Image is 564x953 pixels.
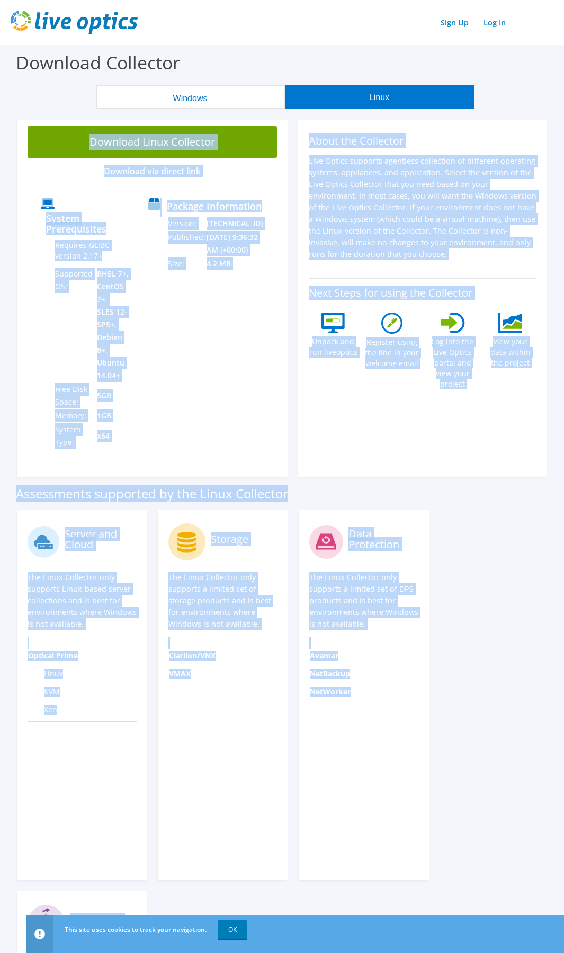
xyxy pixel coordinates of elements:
h2: About the Collector [309,135,536,147]
strong: VMAX [169,669,191,679]
label: Storage [211,534,248,545]
label: KVM [28,687,60,697]
a: Download via direct link [104,165,201,177]
strong: NetBackup [310,669,350,679]
p: The Linux Collector only supports a limited set of DPS products and is best for environments wher... [309,572,418,630]
strong: NetWorker [310,687,351,697]
label: Requires GLIBC version 2.17+ [55,240,131,261]
strong: Optical Prime [28,651,78,661]
label: System Prerequisites [46,213,132,234]
strong: Avamar [310,651,338,661]
td: Published: [167,230,206,257]
label: Linux [28,669,63,679]
a: Log In [478,15,511,30]
label: Next Steps for using the Collector [309,287,472,299]
p: The Linux Collector only supports a limited set of storage products and is best for environments ... [168,572,277,630]
label: Register using the line in your welcome email [363,334,422,369]
span: This site uses cookies to track your navigation. [65,925,207,934]
button: Linux [285,85,474,109]
label: Package Information [167,201,262,211]
p: Live Optics supports agentless collection of different operating systems, appliances, and applica... [309,155,536,260]
td: Supported OS: [55,267,96,382]
label: Download Collector [16,50,180,75]
a: OK [218,920,247,939]
p: The Linux Collector only supports Linux-based server collections and is best for environments whe... [28,572,137,630]
strong: Clariion/VNX [169,651,216,661]
label: Xen [28,705,57,715]
label: Server and Cloud [65,529,137,550]
td: Free Disk Space: [55,382,96,409]
td: System Type: [55,423,96,449]
a: Download Linux Collector [28,126,277,158]
label: Data Protection [348,529,418,550]
img: live_optics_svg.svg [11,11,138,34]
td: 4.2 MB [206,257,264,271]
a: Sign Up [435,15,474,30]
label: Assessments supported by the Linux Collector [16,488,288,499]
td: [DATE] 9:36:32 AM (+00:00) [206,230,264,257]
td: 1GB [96,409,132,423]
td: Size: [167,257,206,271]
td: RHEL 7+, CentOS 7+, SLES 12-SP5+, Debian 8+, Ubuntu 14.04+ [96,267,132,382]
td: [TECHNICAL_ID] [206,217,264,230]
td: 5GB [96,382,132,409]
label: View your data within the project [484,333,536,368]
label: Log into the Live Optics portal and view your project [427,333,479,389]
label: Unpack and run liveoptics [309,333,357,358]
td: x64 [96,423,132,449]
td: Memory: [55,409,96,423]
button: Windows [96,85,285,109]
td: Version: [167,217,206,230]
